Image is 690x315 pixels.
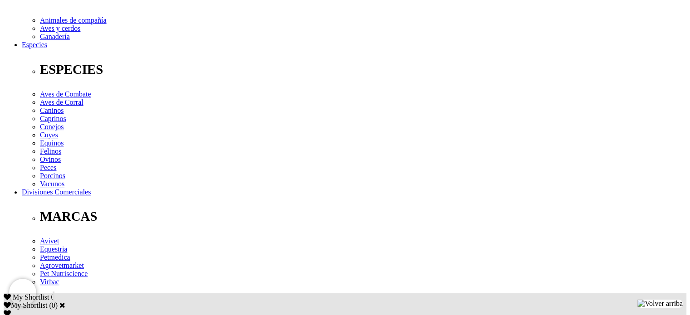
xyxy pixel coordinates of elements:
[40,131,58,139] a: Cuyes
[40,245,67,253] a: Equestria
[52,301,55,309] label: 0
[40,270,88,277] a: Pet Nutriscience
[40,98,83,106] a: Aves de Corral
[40,62,686,77] p: ESPECIES
[40,237,59,245] a: Avivet
[40,155,61,163] a: Ovinos
[40,164,56,171] a: Peces
[40,107,64,114] a: Caninos
[51,293,54,301] span: 0
[40,172,65,179] a: Porcinos
[59,301,65,309] a: Cerrar
[40,16,107,24] a: Animales de compañía
[40,147,61,155] a: Felinos
[40,139,64,147] a: Equinos
[40,33,70,40] a: Ganadería
[22,41,47,48] a: Especies
[40,115,66,122] a: Caprinos
[4,301,47,309] label: My Shortlist
[40,180,64,188] a: Vacunos
[22,188,91,196] a: Divisiones Comerciales
[40,24,80,32] a: Aves y cerdos
[40,90,91,98] a: Aves de Combate
[40,278,59,286] a: Virbac
[40,209,686,224] p: MARCAS
[40,253,70,261] a: Petmedica
[49,301,58,309] span: ( )
[637,300,683,308] img: Volver arriba
[9,279,36,306] iframe: Brevo live chat
[40,123,64,131] a: Conejos
[40,262,84,269] a: Agrovetmarket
